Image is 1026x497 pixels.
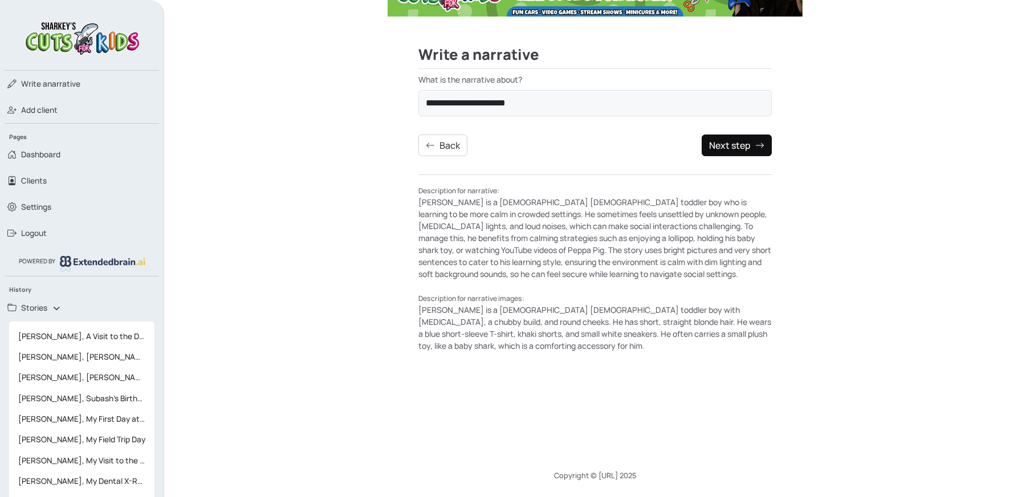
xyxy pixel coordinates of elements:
span: Settings [21,201,51,213]
span: [PERSON_NAME], My First Day at a New School [14,409,150,429]
span: Copyright © [URL] 2025 [554,470,636,480]
div: [PERSON_NAME] is a [DEMOGRAPHIC_DATA] [DEMOGRAPHIC_DATA] toddler boy with [MEDICAL_DATA], a chubb... [418,292,772,352]
small: Description for narrative: [418,186,499,195]
span: narrative [21,78,80,89]
a: [PERSON_NAME], [PERSON_NAME]'s Social Story: Feeling Calm in Crowded Places [9,367,154,388]
span: [PERSON_NAME], My Visit to the Dentist for X-Rays [14,450,150,471]
a: [PERSON_NAME], My Visit to the Dentist for X-Rays [9,450,154,471]
img: logo [22,18,142,56]
span: Add client [21,104,58,116]
a: [PERSON_NAME], [PERSON_NAME]'s Haircut Adventure [9,347,154,367]
span: Logout [21,227,47,239]
span: Write a [21,79,47,89]
span: Stories [21,302,47,313]
a: [PERSON_NAME], My Field Trip Day [9,429,154,450]
a: [PERSON_NAME], My Dental X-Ray Adventure [9,471,154,491]
a: [PERSON_NAME], A Visit to the Doctor's Office: Understanding Medical Equipment [9,326,154,347]
span: [PERSON_NAME], [PERSON_NAME]'s Haircut Adventure [14,347,150,367]
span: Clients [21,175,47,186]
span: [PERSON_NAME], My Dental X-Ray Adventure [14,471,150,491]
a: [PERSON_NAME], Subash's Birthday Party Adventure [9,388,154,409]
div: [PERSON_NAME] is a [DEMOGRAPHIC_DATA] [DEMOGRAPHIC_DATA] toddler boy who is learning to be more c... [418,184,772,280]
span: [PERSON_NAME], My Field Trip Day [14,429,150,450]
h2: Write a narrative [418,46,772,69]
img: logo [60,256,145,271]
span: [PERSON_NAME], [PERSON_NAME]'s Social Story: Feeling Calm in Crowded Places [14,367,150,388]
small: Description for narrative images: [418,294,524,303]
span: Dashboard [21,149,60,160]
label: What is the narrative about? [418,74,772,85]
button: Back [418,135,467,156]
span: [PERSON_NAME], A Visit to the Doctor's Office: Understanding Medical Equipment [14,326,150,347]
span: [PERSON_NAME], Subash's Birthday Party Adventure [14,388,150,409]
button: Next step [702,135,772,156]
a: [PERSON_NAME], My First Day at a New School [9,409,154,429]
